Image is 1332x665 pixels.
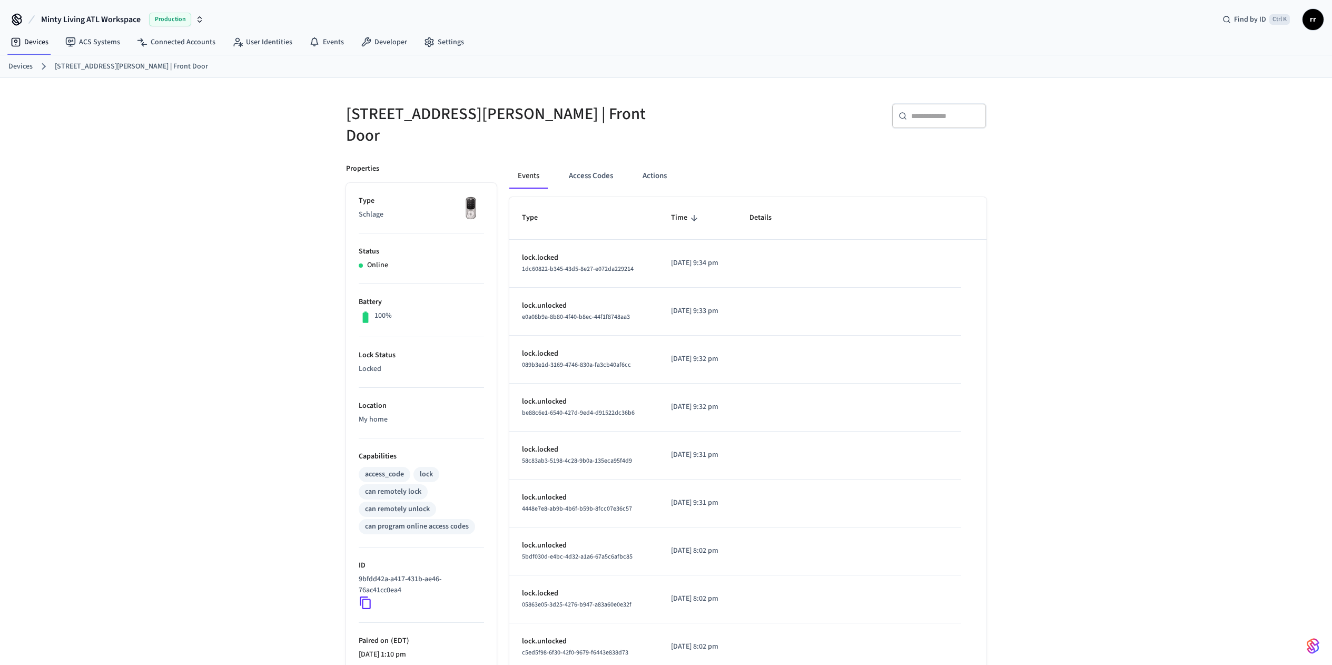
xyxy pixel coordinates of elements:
p: My home [359,414,484,425]
p: [DATE] 9:31 pm [671,449,724,461]
img: Yale Assure Touchscreen Wifi Smart Lock, Satin Nickel, Front [458,195,484,222]
span: Ctrl K [1269,14,1290,25]
a: Devices [8,61,33,72]
span: Type [522,210,551,226]
p: [DATE] 9:34 pm [671,258,724,269]
p: ID [359,560,484,571]
span: 089b3e1d-3169-4746-830a-fa3cb40af6cc [522,360,631,369]
p: 9bfdd42a-a417-431b-ae46-76ac41cc0ea4 [359,574,480,596]
p: [DATE] 9:33 pm [671,306,724,317]
button: Access Codes [560,163,621,189]
div: ant example [509,163,986,189]
a: User Identities [224,33,301,52]
div: access_code [365,469,404,480]
button: Actions [634,163,675,189]
div: can remotely unlock [365,504,430,515]
p: Paired on [359,635,484,647]
p: Battery [359,297,484,308]
p: Schlage [359,209,484,220]
p: Locked [359,364,484,375]
span: 4448e7e8-ab9b-4b6f-b59b-8fcc07e36c57 [522,504,632,513]
div: can remotely lock [365,486,421,497]
img: SeamLogoGradient.69752ec5.svg [1307,638,1319,654]
p: lock.unlocked [522,300,646,311]
p: [DATE] 9:32 pm [671,402,724,413]
p: Location [359,400,484,412]
span: c5ed5f98-6f30-42f0-9679-f6443e838d73 [522,648,628,657]
p: Status [359,246,484,257]
p: lock.locked [522,444,646,455]
div: lock [420,469,433,480]
span: e0a08b9a-8b80-4f40-b8ec-44f1f8748aa3 [522,312,630,321]
p: [DATE] 8:02 pm [671,593,724,604]
a: Settings [416,33,472,52]
span: 1dc60822-b345-43d5-8e27-e072da229214 [522,265,634,273]
p: [DATE] 9:31 pm [671,497,724,508]
p: Lock Status [359,350,484,361]
p: [DATE] 9:32 pm [671,354,724,365]
a: Connected Accounts [129,33,224,52]
p: lock.locked [522,348,646,359]
button: rr [1303,9,1324,30]
p: Capabilities [359,451,484,462]
p: lock.unlocked [522,492,646,503]
p: lock.unlocked [522,636,646,647]
a: ACS Systems [57,33,129,52]
span: 5bdf030d-e4bc-4d32-a1a6-67a5c6afbc85 [522,552,633,561]
p: Online [367,260,388,271]
div: Find by IDCtrl K [1214,10,1298,29]
p: Properties [346,163,379,174]
p: lock.locked [522,252,646,263]
a: Developer [352,33,416,52]
p: lock.unlocked [522,396,646,407]
a: Events [301,33,352,52]
p: lock.unlocked [522,540,646,551]
span: Minty Living ATL Workspace [41,13,141,26]
span: ( EDT ) [389,635,409,646]
span: 05863e05-3d25-4276-b947-a83a60e0e32f [522,600,632,609]
a: [STREET_ADDRESS][PERSON_NAME] | Front Door [55,61,208,72]
span: Details [749,210,785,226]
button: Events [509,163,548,189]
span: rr [1304,10,1323,29]
p: 100% [374,310,392,321]
span: Production [149,13,191,26]
span: Time [671,210,701,226]
p: [DATE] 1:10 pm [359,649,484,660]
p: lock.locked [522,588,646,599]
span: 58c83ab3-5198-4c28-9b0a-135eca95f4d9 [522,456,632,465]
h5: [STREET_ADDRESS][PERSON_NAME] | Front Door [346,103,660,146]
a: Devices [2,33,57,52]
p: Type [359,195,484,207]
span: Find by ID [1234,14,1266,25]
p: [DATE] 8:02 pm [671,641,724,652]
span: be88c6e1-6540-427d-9ed4-d91522dc36b6 [522,408,635,417]
p: [DATE] 8:02 pm [671,545,724,556]
div: can program online access codes [365,521,469,532]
